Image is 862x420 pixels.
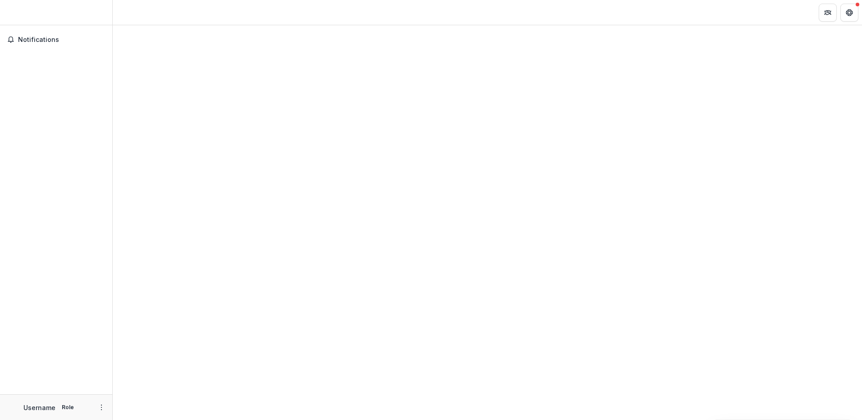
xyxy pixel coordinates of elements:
[840,4,858,22] button: Get Help
[819,4,837,22] button: Partners
[96,402,107,413] button: More
[4,32,109,47] button: Notifications
[23,403,55,412] p: Username
[59,403,77,411] p: Role
[18,36,105,44] span: Notifications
